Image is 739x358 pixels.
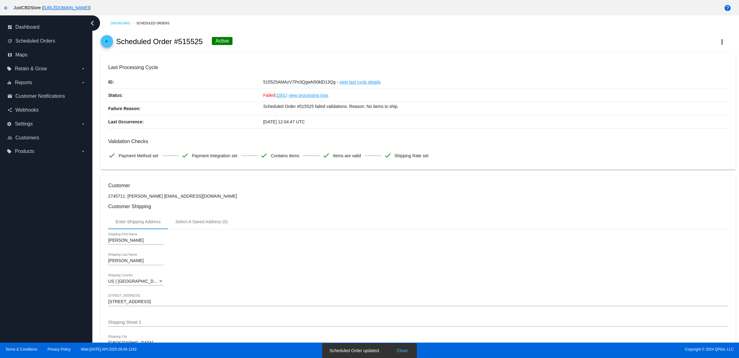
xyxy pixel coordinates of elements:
mat-icon: check [322,152,330,159]
input: Shipping Last Name [108,258,164,263]
i: dashboard [7,25,12,30]
div: Select A Saved Address (0) [176,219,228,224]
mat-icon: check [108,152,115,159]
div: Enter Shipping Address [115,219,160,224]
i: local_offer [7,149,12,154]
i: share [7,108,12,113]
button: Close [395,348,410,354]
span: US | [GEOGRAPHIC_DATA] [108,279,163,284]
span: Scheduled Orders [15,38,55,44]
h3: Customer Shipping [108,204,728,209]
span: Copyright © 2024 QPilot, LLC [375,347,734,352]
mat-icon: more_vert [718,38,726,46]
i: map [7,52,12,57]
a: update Scheduled Orders [7,36,86,46]
a: Web:[DATE] API:2025.09.04.1242 [81,347,137,352]
i: update [7,39,12,43]
i: arrow_drop_down [81,66,86,71]
span: Webhooks [15,107,38,113]
h3: Last Processing Cycle [108,64,728,70]
i: equalizer [7,80,12,85]
input: Shipping Street 1 [108,299,728,304]
i: email [7,94,12,99]
a: share Webhooks [7,105,86,115]
a: Privacy Policy [48,347,71,352]
span: Contains items [271,149,299,162]
i: arrow_drop_down [81,121,86,126]
mat-icon: arrow_back [2,4,10,12]
p: Status: [108,89,263,102]
mat-icon: arrow_back [103,39,111,47]
a: people_outline Customers [7,133,86,143]
i: arrow_drop_down [81,80,86,85]
simple-snack-bar: Scheduled Order updated. [329,348,410,354]
a: view processing logs [289,89,328,102]
input: Shipping First Name [108,238,164,243]
h2: Scheduled Order #515525 [116,37,203,46]
span: Dashboard [15,24,39,30]
p: ID: [108,76,263,88]
h3: Validation Checks [108,138,728,144]
span: Payment Integration set [192,149,237,162]
span: [DATE] 12:04:47 UTC [263,119,305,124]
span: Customer Notifications [15,93,65,99]
a: Terms & Conditions [5,347,37,352]
span: JustCBDStore ( ) [14,5,91,10]
div: Active [212,37,233,45]
mat-icon: help [724,4,731,12]
mat-icon: check [384,152,391,159]
mat-icon: check [260,152,268,159]
a: Dashboard [111,19,136,28]
span: Maps [15,52,27,58]
i: people_outline [7,135,12,140]
span: Settings [15,121,33,127]
p: Last Occurrence: [108,115,263,128]
a: view last cycle details [339,76,381,88]
a: map Maps [7,50,86,60]
span: 515525AMAzV7Pe3QgwN50klD13Qg - [263,80,338,84]
span: Customers [15,135,39,141]
i: settings [7,121,12,126]
a: (1001) [275,89,287,102]
a: dashboard Dashboard [7,22,86,32]
mat-icon: check [181,152,189,159]
i: local_offer [7,66,12,71]
a: [URL][DOMAIN_NAME] [43,5,89,10]
p: 2745711: [PERSON_NAME] [EMAIL_ADDRESS][DOMAIN_NAME] [108,194,728,199]
a: email Customer Notifications [7,91,86,101]
mat-select: Shipping Country [108,279,164,284]
span: Products [15,149,34,154]
i: arrow_drop_down [81,149,86,154]
i: chevron_left [87,18,97,28]
span: Shipping Rate set [394,149,429,162]
span: Payment Method set [119,149,158,162]
span: Failed [263,93,288,98]
input: Shipping Street 2 [108,320,728,325]
input: Shipping City [108,340,164,345]
p: Failure Reason: [108,102,263,115]
span: Reports [15,80,32,85]
p: Scheduled Order #515525 failed validations. Reason: No items to ship. [263,102,728,111]
span: Items are valid [333,149,361,162]
span: Retain & Grow [15,66,47,72]
a: Scheduled Orders [136,19,175,28]
h3: Customer [108,183,728,188]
